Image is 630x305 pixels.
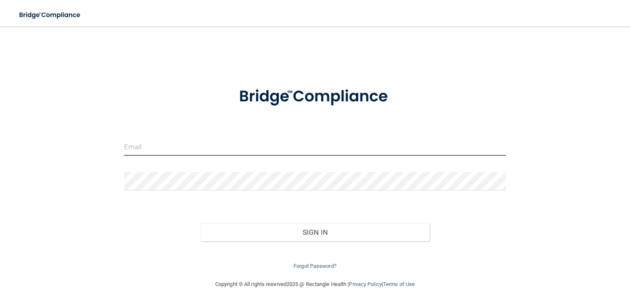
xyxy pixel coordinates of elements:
[294,263,336,269] a: Forgot Password?
[12,7,88,24] img: bridge_compliance_login_screen.278c3ca4.svg
[488,248,620,280] iframe: Drift Widget Chat Controller
[349,281,381,287] a: Privacy Policy
[124,137,506,156] input: Email
[383,281,415,287] a: Terms of Use
[165,271,465,298] div: Copyright © All rights reserved 2025 @ Rectangle Health | |
[223,76,407,117] img: bridge_compliance_login_screen.278c3ca4.svg
[200,223,430,241] button: Sign In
